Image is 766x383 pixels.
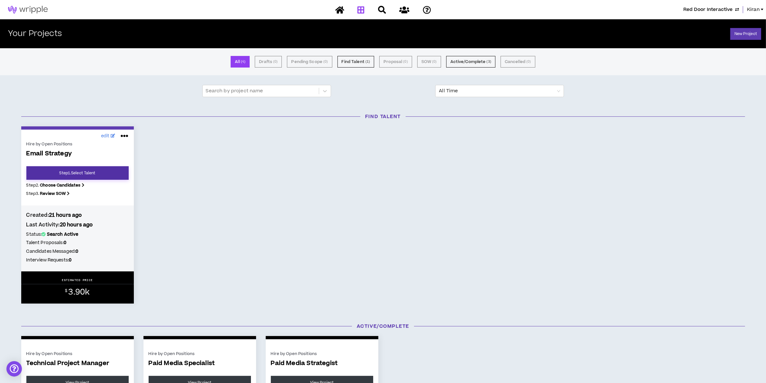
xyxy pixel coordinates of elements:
div: Open Intercom Messenger [6,361,22,377]
button: Proposal (0) [379,56,412,68]
b: Choose Candidates [40,182,80,188]
span: Email Strategy [26,150,129,158]
h5: Status: [26,231,129,238]
a: Step1.Select Talent [26,166,129,180]
h5: Talent Proposals: [26,239,129,246]
h4: Created: [26,212,129,219]
h3: Active/Complete [16,323,750,330]
b: 20 hours ago [60,221,93,228]
div: Hire by Open Positions [149,351,251,357]
div: Hire by Open Positions [26,141,129,147]
sup: $ [65,288,67,294]
div: Hire by Open Positions [271,351,373,357]
small: ( 0 ) [323,59,328,65]
span: Kiran [747,6,760,13]
small: ( 0 ) [432,59,437,65]
b: 21 hours ago [49,212,82,219]
button: Find Talent (1) [337,56,374,68]
h4: Last Activity: [26,221,129,228]
button: Red Door Interactive [683,6,739,13]
span: Paid Media Specialist [149,360,251,367]
p: Step 3 . [26,191,129,196]
button: SOW (0) [417,56,441,68]
small: ( 0 ) [273,59,278,65]
b: Review SOW [40,191,66,196]
b: 0 [64,240,66,246]
span: 3.90k [69,287,90,298]
button: Drafts (0) [255,56,282,68]
h5: Interview Requests: [26,257,129,264]
button: Active/Complete (3) [446,56,495,68]
a: New Project [730,28,761,40]
button: Cancelled (0) [501,56,535,68]
span: Technical Project Manager [26,360,129,367]
h2: Your Projects [8,29,62,39]
b: Search Active [47,231,78,238]
b: 0 [69,257,71,263]
b: 0 [76,248,78,255]
a: edit [99,131,117,141]
span: Paid Media Strategist [271,360,373,367]
small: ( 0 ) [403,59,408,65]
span: Red Door Interactive [683,6,733,13]
span: All Time [439,85,560,97]
small: ( 0 ) [526,59,531,65]
h3: Find Talent [16,113,750,120]
p: ESTIMATED PRICE [62,278,93,282]
small: ( 3 ) [487,59,491,65]
h5: Candidates Messaged: [26,248,129,255]
div: Hire by Open Positions [26,351,129,357]
span: edit [101,133,110,140]
small: ( 1 ) [365,59,370,65]
small: ( 4 ) [241,59,245,65]
p: Step 2 . [26,182,129,188]
button: All (4) [231,56,250,68]
button: Pending Scope (0) [287,56,332,68]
